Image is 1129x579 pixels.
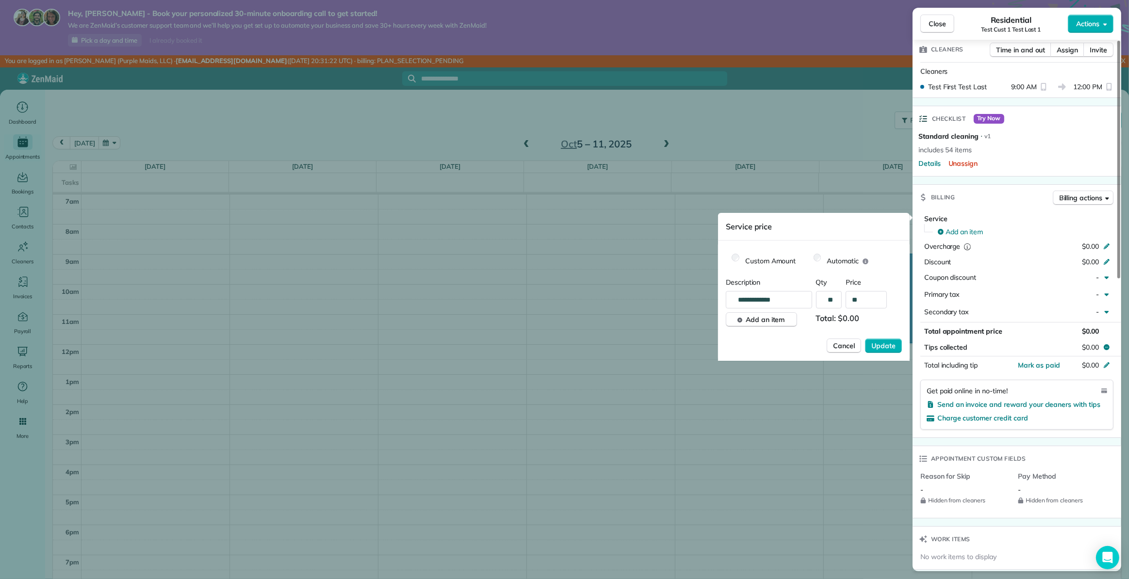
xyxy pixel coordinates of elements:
[1096,273,1099,282] span: -
[1096,307,1099,316] span: -
[924,290,960,299] span: Primary tax
[816,277,842,287] span: Qty
[924,273,976,282] span: Coupon discount
[974,114,1005,124] span: Try Now
[937,414,1028,422] span: Charge customer credit card
[931,193,955,202] span: Billing
[1059,193,1102,203] span: Billing actions
[918,131,979,141] span: Standard cleaning
[846,277,872,287] span: Price
[1096,290,1099,299] span: -
[1082,342,1099,352] span: $0.00
[726,252,804,270] label: Custom Amount
[1082,327,1099,336] span: $0.00
[924,214,948,223] span: Service
[924,241,1008,251] div: Overcharge
[1018,471,1108,481] span: Pay Method
[927,386,1008,396] span: Get paid online in no-time!
[920,471,1010,481] span: Reason for Skip
[920,340,1113,354] button: Tips collected$0.00
[932,224,1113,240] button: Add an item
[949,159,978,168] button: Unassign
[1096,546,1119,569] div: Open Intercom Messenger
[746,315,785,324] span: Add an item
[918,145,972,155] span: includes 54 items
[937,400,1100,409] span: Send an invoice and reward your cleaners with tips
[984,132,991,140] span: v1
[827,256,859,266] span: Automatic
[996,45,1045,55] span: Time in and out
[929,19,946,29] span: Close
[920,485,923,494] span: -
[1083,43,1113,57] button: Invite
[932,114,966,124] span: Checklist
[1018,497,1108,504] span: Hidden from cleaners
[991,14,1032,26] span: Residential
[816,312,872,327] span: Total: $0.00
[1082,257,1099,266] span: $0.00
[920,497,1010,504] span: Hidden from cleaners
[981,26,1041,33] span: Test Cust 1 Test Last 1
[931,534,970,544] span: Work items
[1090,45,1107,55] span: Invite
[928,82,987,92] span: Test First Test Last
[918,159,941,168] button: Details
[931,45,964,54] span: Cleaners
[981,131,982,141] span: ⋅
[1082,242,1099,251] span: $0.00
[726,277,812,287] span: Description
[920,552,997,562] span: No work items to display
[946,227,983,237] span: Add an item
[924,342,967,352] span: Tips collected
[865,338,902,353] button: Update
[1050,43,1084,57] button: Assign
[1057,45,1078,55] span: Assign
[924,257,951,266] span: Discount
[924,361,978,370] span: Total including tip
[924,327,1002,336] span: Total appointment price
[1011,82,1037,92] span: 9:00 AM
[827,338,861,353] button: Cancel
[726,312,797,327] button: Add an item
[920,67,948,76] span: Cleaners
[726,222,772,231] span: Service price
[833,341,855,351] span: Cancel
[1018,485,1021,494] span: -
[920,15,954,33] button: Close
[1018,360,1060,370] button: Mark as paid
[1082,361,1099,370] span: $0.00
[924,307,969,316] span: Secondary tax
[931,454,1026,464] span: Appointment custom fields
[1076,19,1099,29] span: Actions
[990,43,1051,57] button: Time in and out
[863,257,868,264] button: Automatic
[871,341,896,351] span: Update
[1074,82,1103,92] span: 12:00 PM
